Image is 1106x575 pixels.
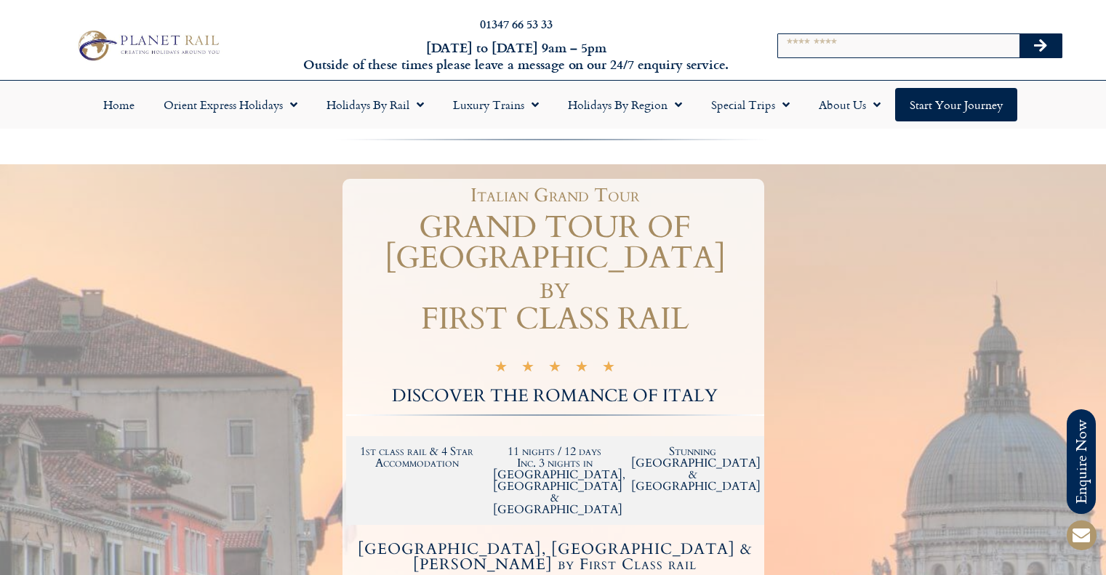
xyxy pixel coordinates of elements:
a: Special Trips [697,88,804,121]
h2: 1st class rail & 4 Star Accommodation [356,446,479,469]
h1: Italian Grand Tour [353,186,757,205]
div: 5/5 [494,358,615,377]
i: ★ [548,361,561,377]
i: ★ [521,361,534,377]
h2: 11 nights / 12 days Inc. 3 nights in [GEOGRAPHIC_DATA], [GEOGRAPHIC_DATA] & [GEOGRAPHIC_DATA] [493,446,617,515]
a: 01347 66 53 33 [480,15,553,32]
a: Orient Express Holidays [149,88,312,121]
i: ★ [602,361,615,377]
a: Luxury Trains [438,88,553,121]
a: Start your Journey [895,88,1017,121]
a: Holidays by Rail [312,88,438,121]
a: Home [89,88,149,121]
i: ★ [494,361,508,377]
h4: [GEOGRAPHIC_DATA], [GEOGRAPHIC_DATA] & [PERSON_NAME] by First Class rail [348,542,762,572]
h1: GRAND TOUR OF [GEOGRAPHIC_DATA] by FIRST CLASS RAIL [346,212,764,334]
a: Holidays by Region [553,88,697,121]
a: About Us [804,88,895,121]
img: Planet Rail Train Holidays Logo [72,27,223,64]
h2: Stunning [GEOGRAPHIC_DATA] & [GEOGRAPHIC_DATA] [631,446,755,492]
i: ★ [575,361,588,377]
h6: [DATE] to [DATE] 9am – 5pm Outside of these times please leave a message on our 24/7 enquiry serv... [299,39,734,73]
nav: Menu [7,88,1099,121]
button: Search [1019,34,1062,57]
h2: DISCOVER THE ROMANCE OF ITALY [346,387,764,405]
